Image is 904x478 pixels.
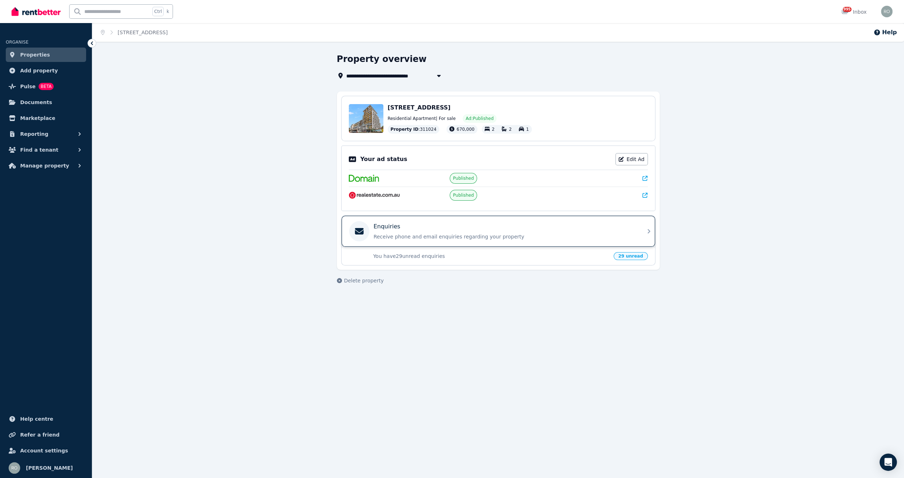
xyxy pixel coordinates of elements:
[118,30,168,35] a: [STREET_ADDRESS]
[20,82,36,91] span: Pulse
[6,443,86,458] a: Account settings
[457,127,475,132] span: 670,000
[526,127,529,132] span: 1
[349,192,400,199] img: RealEstate.com.au
[342,216,655,247] a: EnquiriesReceive phone and email enquiries regarding your property
[453,192,474,198] span: Published
[20,114,55,122] span: Marketplace
[614,252,648,260] span: 29 unread
[20,50,50,59] span: Properties
[6,95,86,110] a: Documents
[388,116,456,121] span: Residential Apartment | For sale
[344,277,384,284] span: Delete property
[391,126,419,132] span: Property ID
[374,233,634,240] p: Receive phone and email enquiries regarding your property
[388,104,451,111] span: [STREET_ADDRESS]
[166,9,169,14] span: k
[879,454,897,471] div: Open Intercom Messenger
[12,6,61,17] img: RentBetter
[20,130,48,138] span: Reporting
[6,48,86,62] a: Properties
[39,83,54,90] span: BETA
[360,155,407,164] p: Your ad status
[873,28,897,37] button: Help
[9,462,20,474] img: Roy
[92,23,176,42] nav: Breadcrumb
[6,158,86,173] button: Manage property
[388,125,440,134] div: : 311024
[6,40,28,45] span: ORGANISE
[615,153,648,165] a: Edit Ad
[881,6,892,17] img: Roy
[152,7,164,16] span: Ctrl
[6,412,86,426] a: Help centre
[373,253,609,260] p: You have 29 unread enquiries
[6,63,86,78] a: Add property
[841,8,867,15] div: Inbox
[6,428,86,442] a: Refer a friend
[20,98,52,107] span: Documents
[20,415,53,423] span: Help centre
[337,53,427,65] h1: Property overview
[6,127,86,141] button: Reporting
[466,116,493,121] span: Ad: Published
[20,446,68,455] span: Account settings
[492,127,495,132] span: 2
[26,464,73,472] span: [PERSON_NAME]
[6,111,86,125] a: Marketplace
[20,161,69,170] span: Manage property
[6,79,86,94] a: PulseBETA
[509,127,512,132] span: 2
[20,66,58,75] span: Add property
[6,143,86,157] button: Find a tenant
[843,7,851,12] span: 995
[374,222,400,231] p: Enquiries
[349,175,379,182] img: Domain.com.au
[20,146,58,154] span: Find a tenant
[20,430,59,439] span: Refer a friend
[337,277,384,284] button: Delete property
[453,175,474,181] span: Published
